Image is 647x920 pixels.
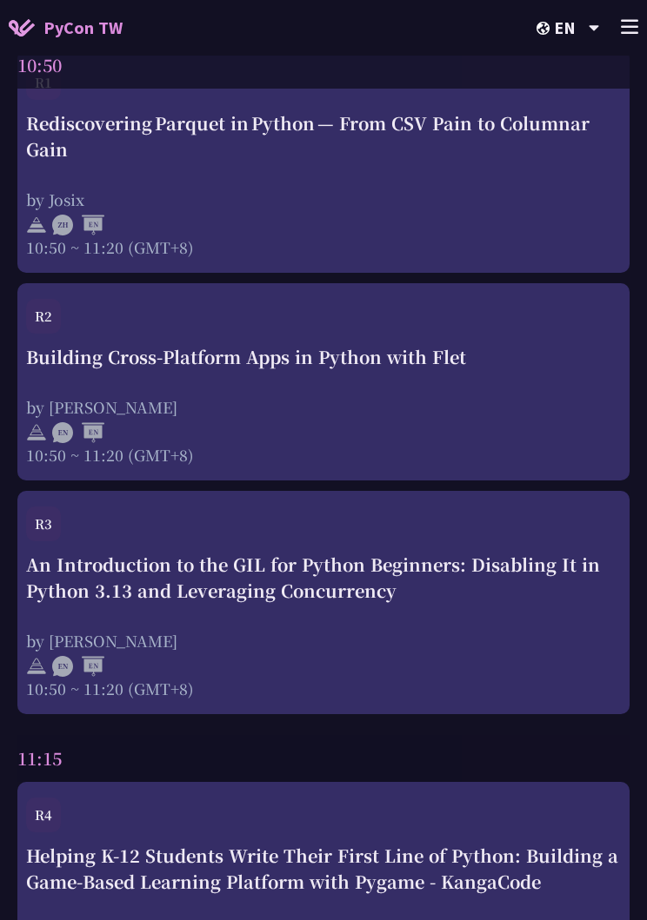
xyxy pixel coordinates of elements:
[26,678,621,699] div: 10:50 ~ 11:20 (GMT+8)
[17,735,630,782] div: 11:15
[26,506,61,541] div: R3
[17,42,630,89] div: 10:50
[26,344,621,370] div: Building Cross-Platform Apps in Python with Flet
[52,422,104,443] img: ENEN.5a408d1.svg
[26,215,47,235] img: svg+xml;base64,PHN2ZyB4bWxucz0iaHR0cDovL3d3dy53My5vcmcvMjAwMC9zdmciIHdpZHRoPSIyNCIgaGVpZ2h0PSIyNC...
[26,299,621,466] a: R2 Building Cross-Platform Apps in Python with Flet by [PERSON_NAME] 10:50 ~ 11:20 (GMT+8)
[26,444,621,466] div: 10:50 ~ 11:20 (GMT+8)
[52,215,104,235] img: ZHEN.371966e.svg
[26,422,47,443] img: svg+xml;base64,PHN2ZyB4bWxucz0iaHR0cDovL3d3dy53My5vcmcvMjAwMC9zdmciIHdpZHRoPSIyNCIgaGVpZ2h0PSIyNC...
[26,843,621,895] div: Helping K-12 Students Write Their First Line of Python: Building a Game-Based Learning Platform w...
[26,299,61,334] div: R2
[9,6,123,50] a: PyCon TW
[26,110,621,162] div: Rediscovering Parquet in Python — From CSV Pain to Columnar Gain
[43,15,123,41] span: PyCon TW
[26,396,621,418] div: by [PERSON_NAME]
[26,65,621,258] a: R1 Rediscovering Parquet in Python — From CSV Pain to Columnar Gain by Josix 10:50 ~ 11:20 (GMT+8)
[26,656,47,677] img: svg+xml;base64,PHN2ZyB4bWxucz0iaHR0cDovL3d3dy53My5vcmcvMjAwMC9zdmciIHdpZHRoPSIyNCIgaGVpZ2h0PSIyNC...
[26,798,61,832] div: R4
[26,630,621,652] div: by [PERSON_NAME]
[26,552,621,604] div: An Introduction to the GIL for Python Beginners: Disabling It in Python 3.13 and Leveraging Concu...
[26,506,621,699] a: R3 An Introduction to the GIL for Python Beginners: Disabling It in Python 3.13 and Leveraging Co...
[26,236,621,258] div: 10:50 ~ 11:20 (GMT+8)
[26,189,621,210] div: by Josix
[9,19,35,36] img: Home icon of PyCon TW 2025
[537,22,554,35] img: Locale Icon
[52,656,104,677] img: ENEN.5a408d1.svg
